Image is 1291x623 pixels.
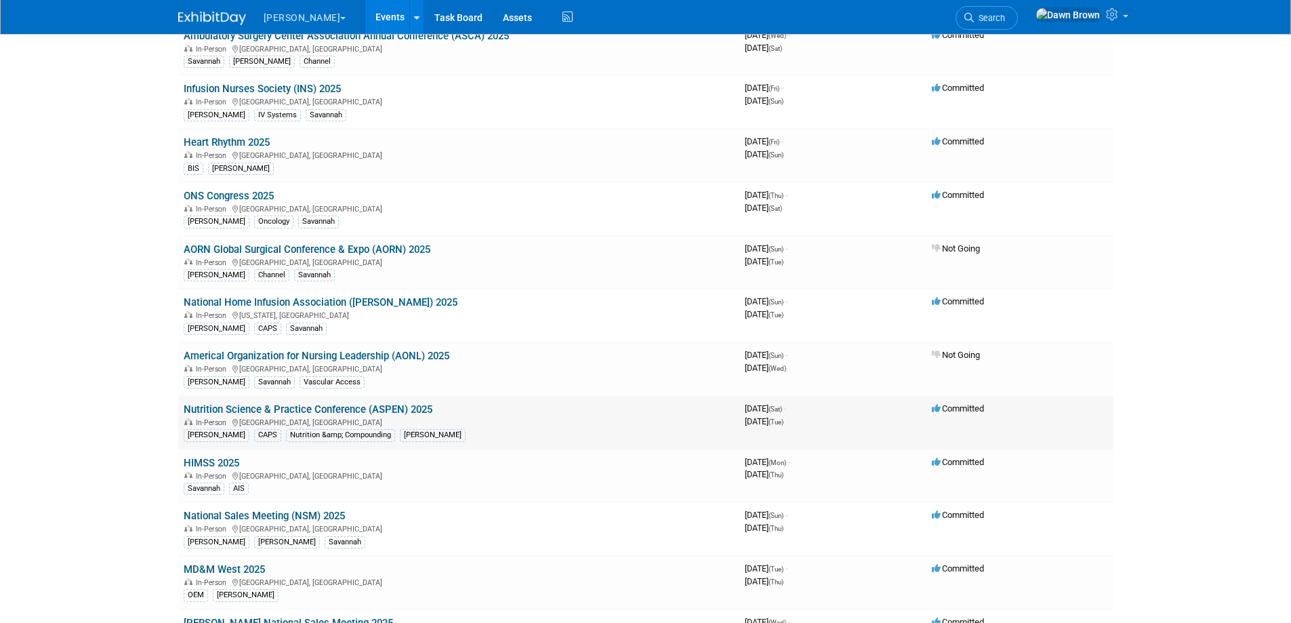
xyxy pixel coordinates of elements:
span: (Mon) [769,459,786,466]
div: [PERSON_NAME] [184,536,249,548]
span: - [788,30,790,40]
span: (Sat) [769,405,782,413]
span: Committed [932,403,984,414]
a: HIMSS 2025 [184,457,239,469]
img: In-Person Event [184,418,192,425]
span: (Wed) [769,365,786,372]
span: In-Person [196,45,230,54]
span: [DATE] [745,256,783,266]
span: [DATE] [745,563,787,574]
span: In-Person [196,578,230,587]
div: [PERSON_NAME] [184,269,249,281]
div: [PERSON_NAME] [208,163,274,175]
span: [DATE] [745,96,783,106]
span: In-Person [196,258,230,267]
a: Search [956,6,1018,30]
span: (Sat) [769,45,782,52]
div: [GEOGRAPHIC_DATA], [GEOGRAPHIC_DATA] [184,149,734,160]
div: [GEOGRAPHIC_DATA], [GEOGRAPHIC_DATA] [184,203,734,214]
img: ExhibitDay [178,12,246,25]
span: [DATE] [745,149,783,159]
span: Not Going [932,243,980,254]
img: In-Person Event [184,365,192,371]
span: In-Person [196,98,230,106]
a: Nutrition Science & Practice Conference (ASPEN) 2025 [184,403,432,416]
span: Committed [932,190,984,200]
img: In-Person Event [184,98,192,104]
span: [DATE] [745,203,782,213]
span: - [781,136,783,146]
span: [DATE] [745,30,790,40]
div: Savannah [184,56,224,68]
span: - [785,296,787,306]
span: (Sun) [769,245,783,253]
span: (Sun) [769,352,783,359]
div: CAPS [254,429,281,441]
a: Heart Rhythm 2025 [184,136,270,148]
span: - [785,190,787,200]
span: [DATE] [745,363,786,373]
div: [GEOGRAPHIC_DATA], [GEOGRAPHIC_DATA] [184,363,734,374]
span: (Tue) [769,565,783,573]
div: [PERSON_NAME] [254,536,320,548]
div: [PERSON_NAME] [229,56,295,68]
span: [DATE] [745,350,787,360]
div: [GEOGRAPHIC_DATA], [GEOGRAPHIC_DATA] [184,256,734,267]
span: - [788,457,790,467]
img: In-Person Event [184,578,192,585]
div: [PERSON_NAME] [184,216,249,228]
span: [DATE] [745,83,783,93]
span: In-Person [196,205,230,214]
span: [DATE] [745,510,787,520]
span: [DATE] [745,43,782,53]
div: [PERSON_NAME] [184,109,249,121]
span: - [785,350,787,360]
span: In-Person [196,365,230,374]
div: Savannah [184,483,224,495]
div: [PERSON_NAME] [184,323,249,335]
div: [GEOGRAPHIC_DATA], [GEOGRAPHIC_DATA] [184,96,734,106]
span: [DATE] [745,136,783,146]
div: Vascular Access [300,376,365,388]
span: (Fri) [769,138,779,146]
div: BIS [184,163,203,175]
span: (Tue) [769,311,783,319]
div: Nutrition &amp; Compounding [286,429,395,441]
div: [PERSON_NAME] [184,376,249,388]
a: National Sales Meeting (NSM) 2025 [184,510,345,522]
span: Committed [932,30,984,40]
span: Committed [932,510,984,520]
a: Americal Organization for Nursing Leadership (AONL) 2025 [184,350,449,362]
div: [GEOGRAPHIC_DATA], [GEOGRAPHIC_DATA] [184,416,734,427]
span: - [785,563,787,574]
span: (Sat) [769,205,782,212]
img: In-Person Event [184,205,192,212]
span: (Thu) [769,192,783,199]
span: In-Person [196,525,230,534]
div: Channel [300,56,335,68]
div: [GEOGRAPHIC_DATA], [GEOGRAPHIC_DATA] [184,470,734,481]
span: (Thu) [769,471,783,479]
span: Committed [932,83,984,93]
img: In-Person Event [184,151,192,158]
span: In-Person [196,418,230,427]
a: MD&M West 2025 [184,563,265,576]
div: CAPS [254,323,281,335]
span: (Tue) [769,418,783,426]
a: Infusion Nurses Society (INS) 2025 [184,83,341,95]
span: (Tue) [769,258,783,266]
img: In-Person Event [184,258,192,265]
span: [DATE] [745,416,783,426]
span: Search [974,13,1005,23]
span: (Fri) [769,85,779,92]
span: (Sun) [769,512,783,519]
div: Channel [254,269,289,281]
div: OEM [184,589,208,601]
span: (Wed) [769,32,786,39]
span: [DATE] [745,296,787,306]
div: Savannah [298,216,339,228]
span: Not Going [932,350,980,360]
a: National Home Infusion Association ([PERSON_NAME]) 2025 [184,296,457,308]
span: In-Person [196,311,230,320]
div: [GEOGRAPHIC_DATA], [GEOGRAPHIC_DATA] [184,43,734,54]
